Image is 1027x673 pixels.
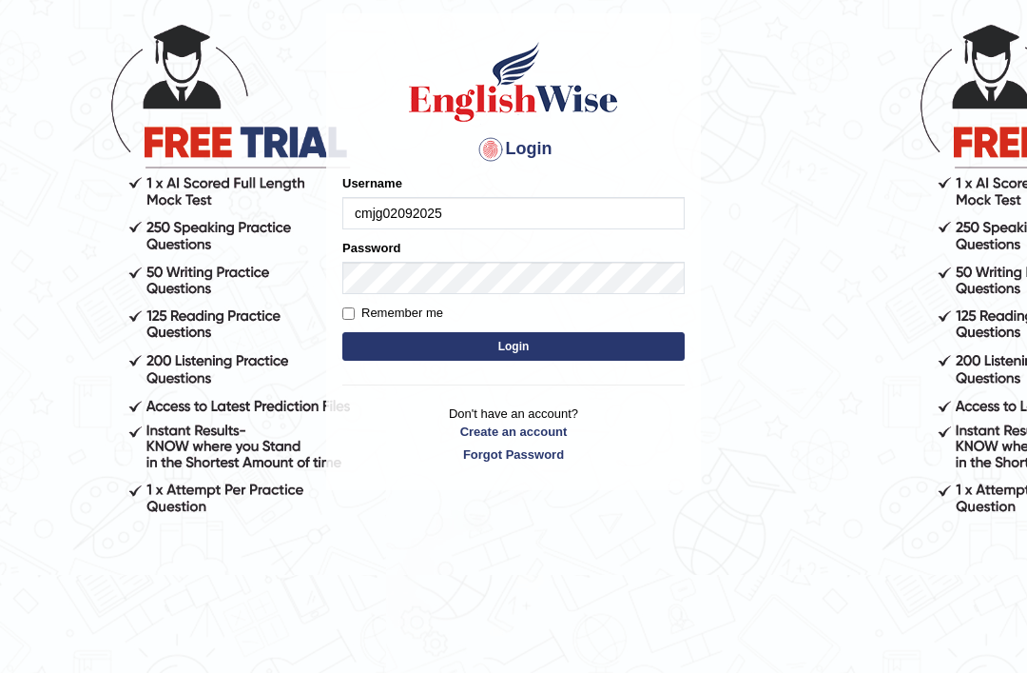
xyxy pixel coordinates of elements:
label: Password [342,239,400,257]
input: Remember me [342,307,355,320]
a: Forgot Password [342,445,685,464]
label: Username [342,174,402,192]
h4: Login [342,134,685,165]
a: Create an account [342,423,685,441]
label: Remember me [342,304,443,323]
p: Don't have an account? [342,405,685,464]
img: Logo of English Wise sign in for intelligent practice with AI [405,39,622,125]
button: Login [342,332,685,361]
